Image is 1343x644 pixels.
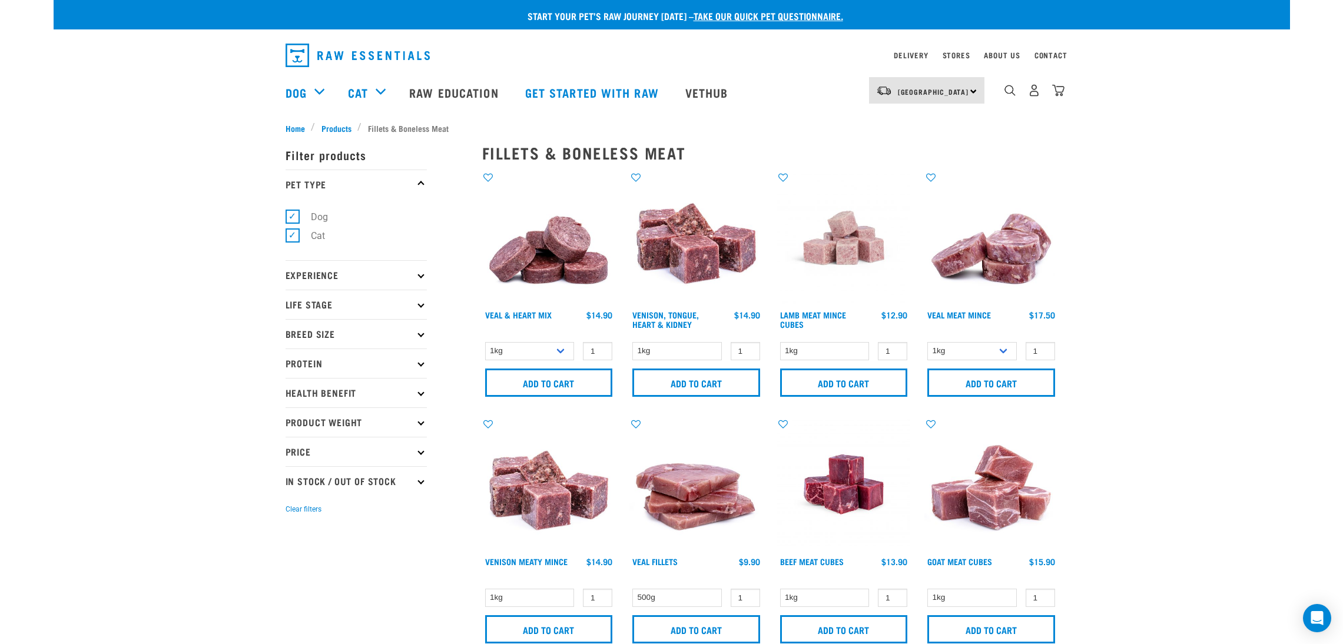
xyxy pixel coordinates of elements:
img: 1160 Veal Meat Mince Medallions 01 [924,171,1058,305]
a: take our quick pet questionnaire. [694,13,843,18]
div: $15.90 [1029,557,1055,566]
p: Pet Type [286,170,427,199]
input: Add to cart [927,369,1055,397]
input: 1 [1026,589,1055,607]
input: 1 [583,589,612,607]
a: Venison Meaty Mince [485,559,568,563]
img: Beef Meat Cubes 1669 [777,418,911,552]
nav: dropdown navigation [276,39,1067,72]
a: Home [286,122,311,134]
div: $9.90 [739,557,760,566]
img: Lamb Meat Mince [777,171,911,305]
label: Cat [292,228,330,243]
a: Products [315,122,357,134]
input: Add to cart [485,615,613,643]
a: Veal Fillets [632,559,678,563]
p: Life Stage [286,290,427,319]
a: Veal Meat Mince [927,313,991,317]
img: Raw Essentials Logo [286,44,430,67]
p: Product Weight [286,407,427,437]
p: Price [286,437,427,466]
input: 1 [583,342,612,360]
p: Health Benefit [286,378,427,407]
label: Dog [292,210,333,224]
button: Clear filters [286,504,321,514]
p: Protein [286,348,427,378]
p: In Stock / Out Of Stock [286,466,427,496]
img: 1184 Wild Goat Meat Cubes Boneless 01 [924,418,1058,552]
a: Lamb Meat Mince Cubes [780,313,846,326]
span: Products [321,122,351,134]
a: Stores [943,53,970,57]
div: $14.90 [586,310,612,320]
a: Raw Education [397,69,513,116]
input: Add to cart [927,615,1055,643]
div: $14.90 [734,310,760,320]
img: 1117 Venison Meat Mince 01 [482,418,616,552]
p: Experience [286,260,427,290]
img: van-moving.png [876,85,892,96]
a: About Us [984,53,1020,57]
input: 1 [1026,342,1055,360]
div: Open Intercom Messenger [1303,604,1331,632]
h2: Fillets & Boneless Meat [482,144,1058,162]
img: home-icon-1@2x.png [1004,85,1016,96]
a: Beef Meat Cubes [780,559,844,563]
input: Add to cart [780,369,908,397]
a: Cat [348,84,368,101]
input: Add to cart [485,369,613,397]
a: Delivery [894,53,928,57]
div: $12.90 [881,310,907,320]
a: Goat Meat Cubes [927,559,992,563]
nav: dropdown navigation [54,69,1290,116]
img: home-icon@2x.png [1052,84,1065,97]
a: Veal & Heart Mix [485,313,552,317]
span: [GEOGRAPHIC_DATA] [898,89,969,94]
a: Dog [286,84,307,101]
img: Stack Of Raw Veal Fillets [629,418,763,552]
div: $14.90 [586,557,612,566]
nav: breadcrumbs [286,122,1058,134]
div: $17.50 [1029,310,1055,320]
input: Add to cart [780,615,908,643]
p: Filter products [286,140,427,170]
a: Get started with Raw [513,69,674,116]
span: Home [286,122,305,134]
a: Contact [1034,53,1067,57]
a: Vethub [674,69,743,116]
p: Start your pet’s raw journey [DATE] – [62,9,1299,23]
div: $13.90 [881,557,907,566]
input: Add to cart [632,615,760,643]
img: Pile Of Cubed Venison Tongue Mix For Pets [629,171,763,305]
input: 1 [731,342,760,360]
img: user.png [1028,84,1040,97]
img: 1152 Veal Heart Medallions 01 [482,171,616,305]
input: 1 [878,589,907,607]
p: Breed Size [286,319,427,348]
input: Add to cart [632,369,760,397]
a: Venison, Tongue, Heart & Kidney [632,313,699,326]
input: 1 [731,589,760,607]
input: 1 [878,342,907,360]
